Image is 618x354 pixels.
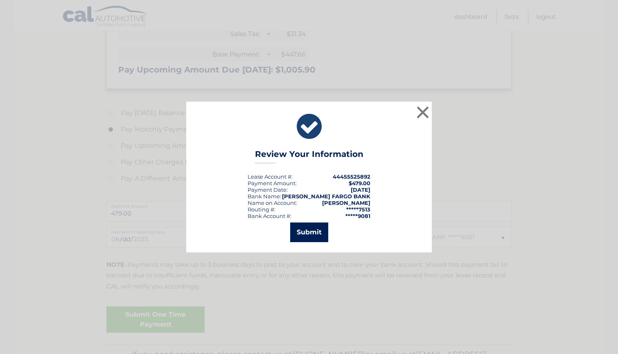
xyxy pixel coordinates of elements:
div: : [248,186,288,193]
div: Payment Amount: [248,180,297,186]
strong: [PERSON_NAME] FARGO BANK [282,193,370,200]
strong: [PERSON_NAME] [322,200,370,206]
div: Bank Account #: [248,213,291,219]
span: [DATE] [351,186,370,193]
span: Payment Date [248,186,286,193]
div: Routing #: [248,206,275,213]
strong: 44455525892 [333,173,370,180]
h3: Review Your Information [255,149,363,163]
div: Bank Name: [248,193,281,200]
div: Lease Account #: [248,173,293,180]
span: $479.00 [349,180,370,186]
div: Name on Account: [248,200,297,206]
button: × [415,104,431,120]
button: Submit [290,222,328,242]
